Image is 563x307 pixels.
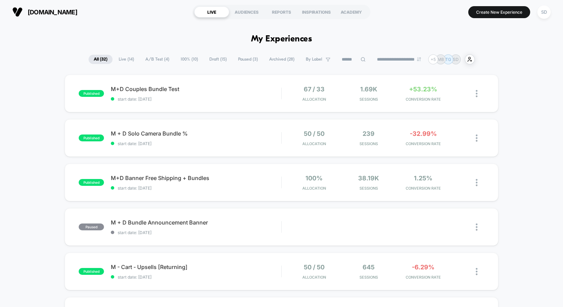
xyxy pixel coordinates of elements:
button: SD [535,5,553,19]
span: 100% ( 10 ) [175,55,203,64]
div: INSPIRATIONS [299,7,334,17]
span: 1.69k [360,86,377,93]
span: start date: [DATE] [111,230,281,235]
span: 67 / 33 [304,86,325,93]
span: M + D Solo Camera Bundle % [111,130,281,137]
span: Allocation [302,186,326,191]
h1: My Experiences [251,34,312,44]
span: -6.29% [412,264,434,271]
span: By Label [306,57,322,62]
div: LIVE [194,7,229,17]
span: All ( 32 ) [89,55,113,64]
span: 50 / 50 [304,264,325,271]
span: Allocation [302,141,326,146]
span: Sessions [343,186,394,191]
span: 50 / 50 [304,130,325,137]
span: M+D Banner Free Shipping + Bundles [111,175,281,181]
span: CONVERSION RATE [398,97,449,102]
span: Allocation [302,97,326,102]
span: start date: [DATE] [111,97,281,102]
span: Archived ( 28 ) [264,55,300,64]
span: 645 [363,264,375,271]
span: CONVERSION RATE [398,141,449,146]
div: AUDIENCES [229,7,264,17]
span: Sessions [343,141,394,146]
img: close [476,268,477,275]
img: close [476,223,477,231]
span: start date: [DATE] [111,274,281,280]
span: Allocation [302,275,326,280]
span: start date: [DATE] [111,141,281,146]
span: start date: [DATE] [111,186,281,191]
span: published [79,135,104,141]
span: published [79,268,104,275]
div: REPORTS [264,7,299,17]
span: Live ( 14 ) [114,55,139,64]
img: end [417,57,421,61]
span: Paused ( 3 ) [233,55,263,64]
span: Sessions [343,275,394,280]
span: Sessions [343,97,394,102]
p: TG [445,57,451,62]
span: +53.23% [409,86,437,93]
span: -32.99% [410,130,437,137]
p: MB [437,57,444,62]
p: SD [453,57,459,62]
span: published [79,90,104,97]
img: close [476,90,477,97]
button: [DOMAIN_NAME] [10,7,79,17]
span: CONVERSION RATE [398,186,449,191]
span: Draft ( 15 ) [204,55,232,64]
button: Create New Experience [468,6,530,18]
img: Visually logo [12,7,23,17]
span: A/B Test ( 4 ) [140,55,174,64]
span: 1.25% [414,175,432,182]
span: published [79,179,104,186]
div: SD [537,5,551,19]
div: + 5 [428,54,438,64]
span: M+D Couples Bundle Test [111,86,281,92]
span: M - Cart - Upsells [Returning] [111,264,281,270]
span: M + D Bundle Announcement Banner [111,219,281,226]
img: close [476,179,477,186]
span: paused [79,223,104,230]
div: ACADEMY [334,7,369,17]
span: 239 [363,130,375,137]
span: 38.19k [358,175,379,182]
span: 100% [305,175,323,182]
span: [DOMAIN_NAME] [28,9,77,16]
img: close [476,135,477,142]
span: CONVERSION RATE [398,275,449,280]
